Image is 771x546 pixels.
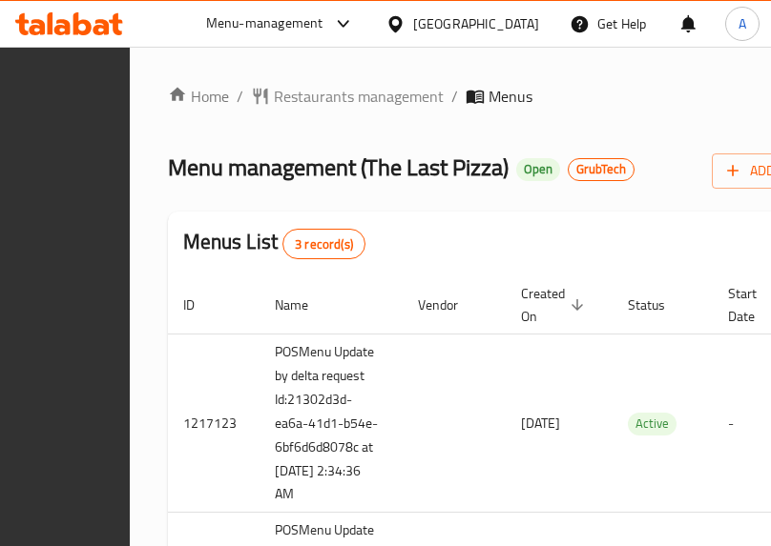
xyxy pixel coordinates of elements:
[183,293,219,316] span: ID
[275,293,333,316] span: Name
[168,334,260,513] td: 1217123
[260,334,403,513] td: POSMenu Update by delta request Id:21302d3d-ea6a-41d1-b54e-6bf6d6d8078c at [DATE] 2:34:36 AM
[418,293,483,316] span: Vendor
[451,85,458,108] li: /
[168,146,509,189] span: Menu management ( The Last Pizza )
[206,12,323,35] div: Menu-management
[628,413,677,435] span: Active
[628,293,690,316] span: Status
[413,13,539,34] div: [GEOGRAPHIC_DATA]
[521,411,560,435] span: [DATE]
[628,413,677,435] div: Active
[521,282,590,328] span: Created On
[283,235,365,253] span: 3 record(s)
[489,85,532,108] span: Menus
[237,85,243,108] li: /
[274,85,444,108] span: Restaurants management
[739,13,746,34] span: A
[516,158,560,181] div: Open
[251,85,444,108] a: Restaurants management
[569,161,634,177] span: GrubTech
[282,229,365,259] div: Total records count
[183,228,365,259] h2: Menus List
[168,85,229,108] a: Home
[516,161,560,177] span: Open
